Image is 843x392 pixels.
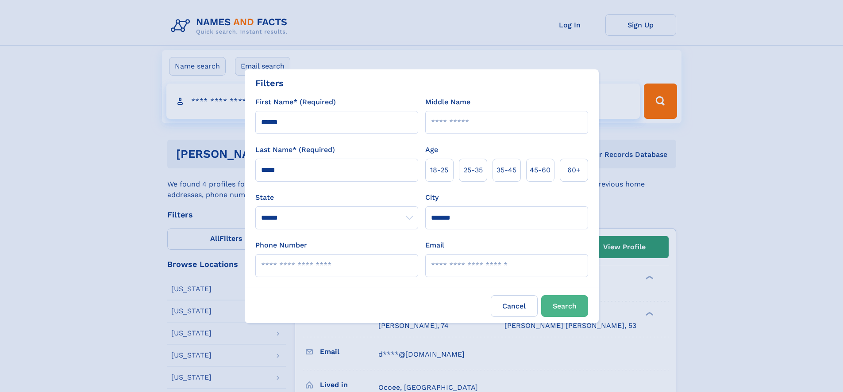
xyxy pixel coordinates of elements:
[255,76,284,90] div: Filters
[491,295,538,317] label: Cancel
[255,192,418,203] label: State
[255,145,335,155] label: Last Name* (Required)
[497,165,516,175] span: 35‑45
[425,145,438,155] label: Age
[425,97,470,107] label: Middle Name
[425,192,439,203] label: City
[541,295,588,317] button: Search
[255,97,336,107] label: First Name* (Required)
[567,165,581,175] span: 60+
[255,240,307,251] label: Phone Number
[530,165,550,175] span: 45‑60
[425,240,444,251] label: Email
[463,165,483,175] span: 25‑35
[430,165,448,175] span: 18‑25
